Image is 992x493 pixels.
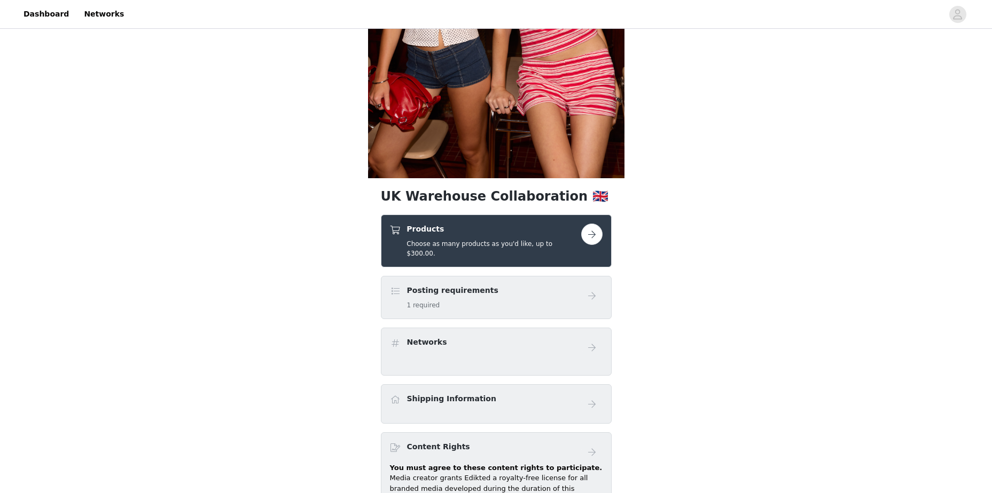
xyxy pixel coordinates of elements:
h5: Choose as many products as you'd like, up to $300.00. [407,239,581,258]
h4: Shipping Information [407,393,496,404]
a: Dashboard [17,2,75,26]
div: Shipping Information [381,384,612,424]
div: avatar [952,6,963,23]
h4: Content Rights [407,441,470,452]
a: Networks [77,2,130,26]
h1: UK Warehouse Collaboration 🇬🇧 [381,187,612,206]
div: Posting requirements [381,276,612,319]
h4: Posting requirements [407,285,498,296]
h4: Networks [407,337,447,348]
div: Products [381,214,612,267]
strong: You must agree to these content rights to participate. [390,464,603,472]
h4: Products [407,224,581,235]
h5: 1 required [407,300,498,310]
div: Networks [381,328,612,376]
